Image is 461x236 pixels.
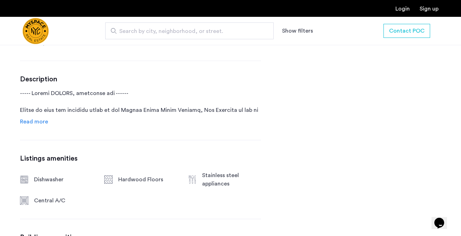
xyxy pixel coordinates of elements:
input: Apartment Search [105,22,274,39]
button: button [383,24,430,38]
button: Show or hide filters [282,27,313,35]
a: Registration [420,6,439,12]
img: logo [22,18,49,44]
div: Stainless steel appliances [202,171,261,188]
h3: Description [20,75,261,83]
span: Contact POC [389,27,425,35]
iframe: chat widget [432,208,454,229]
a: Read info [20,117,48,126]
div: Dishwasher [34,175,93,184]
div: Central A/C [34,196,93,205]
div: Hardwood Floors [118,175,177,184]
a: Login [395,6,410,12]
h3: Listings amenities [20,154,261,163]
a: Cazamio Logo [22,18,49,44]
span: Read more [20,119,48,124]
span: Search by city, neighborhood, or street. [119,27,254,35]
p: ----- Loremi DOLORS, ametconse adi ------ Elitse do eius tem incididu utlab et dol Magnaa Enima M... [20,89,261,114]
